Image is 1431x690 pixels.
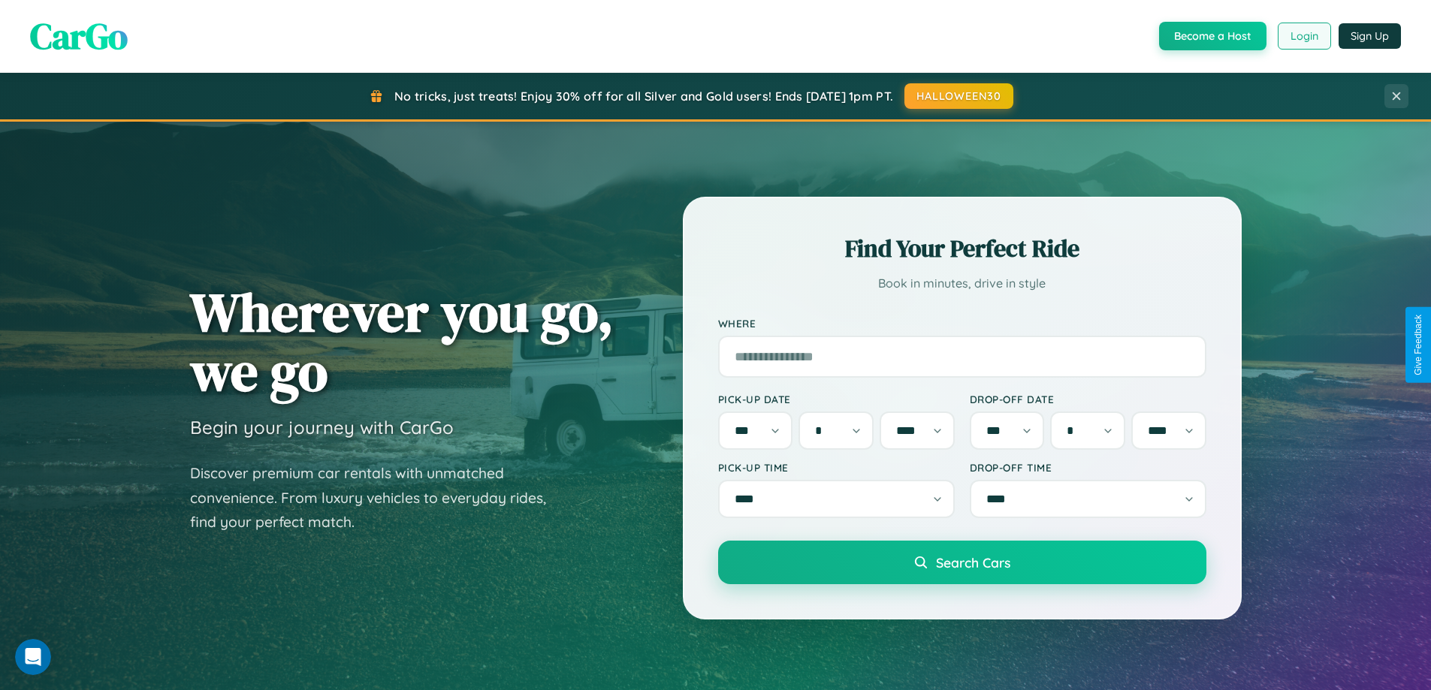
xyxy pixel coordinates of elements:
[904,83,1013,109] button: HALLOWEEN30
[1339,23,1401,49] button: Sign Up
[1413,315,1423,375] div: Give Feedback
[394,89,893,104] span: No tricks, just treats! Enjoy 30% off for all Silver and Gold users! Ends [DATE] 1pm PT.
[190,461,566,535] p: Discover premium car rentals with unmatched convenience. From luxury vehicles to everyday rides, ...
[718,317,1206,330] label: Where
[1159,22,1266,50] button: Become a Host
[718,541,1206,584] button: Search Cars
[936,554,1010,571] span: Search Cars
[718,393,955,405] label: Pick-up Date
[970,393,1206,405] label: Drop-off Date
[718,461,955,474] label: Pick-up Time
[1278,23,1331,50] button: Login
[190,416,454,438] h3: Begin your journey with CarGo
[30,11,128,61] span: CarGo
[718,273,1206,294] p: Book in minutes, drive in style
[970,461,1206,474] label: Drop-off Time
[190,282,614,401] h1: Wherever you go, we go
[15,639,51,675] iframe: Intercom live chat
[718,232,1206,265] h2: Find Your Perfect Ride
